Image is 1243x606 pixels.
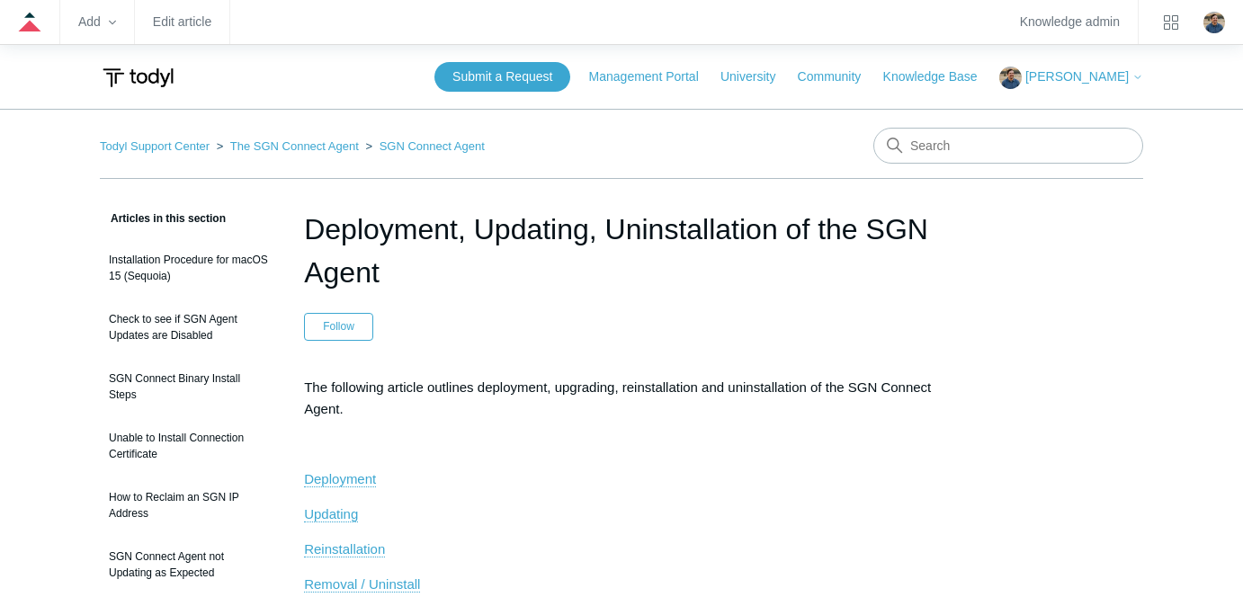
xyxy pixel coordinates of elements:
a: Installation Procedure for macOS 15 (Sequoia) [100,243,277,293]
a: Removal / Uninstall [304,576,420,593]
a: Edit article [153,17,211,27]
button: [PERSON_NAME] [999,67,1143,89]
input: Search [873,128,1143,164]
a: Community [798,67,880,86]
span: Deployment [304,471,376,486]
a: SGN Connect Agent not Updating as Expected [100,539,277,590]
a: Management Portal [589,67,717,86]
button: Follow Article [304,313,373,340]
zd-hc-trigger: Click your profile icon to open the profile menu [1203,12,1225,33]
li: The SGN Connect Agent [213,139,362,153]
a: Knowledge admin [1020,17,1120,27]
li: SGN Connect Agent [362,139,484,153]
zd-hc-trigger: Add [78,17,116,27]
h1: Deployment, Updating, Uninstallation of the SGN Agent [304,208,939,294]
span: Removal / Uninstall [304,576,420,592]
a: SGN Connect Agent [380,139,485,153]
a: Unable to Install Connection Certificate [100,421,277,471]
li: Todyl Support Center [100,139,213,153]
span: [PERSON_NAME] [1025,69,1129,84]
a: SGN Connect Binary Install Steps [100,361,277,412]
span: The following article outlines deployment, upgrading, reinstallation and uninstallation of the SG... [304,379,931,416]
a: Todyl Support Center [100,139,210,153]
a: Check to see if SGN Agent Updates are Disabled [100,302,277,352]
img: user avatar [1203,12,1225,33]
a: Reinstallation [304,541,385,557]
a: Deployment [304,471,376,487]
img: Todyl Support Center Help Center home page [100,61,176,94]
a: Submit a Request [434,62,570,92]
a: Knowledge Base [883,67,996,86]
span: Reinstallation [304,541,385,557]
a: The SGN Connect Agent [230,139,359,153]
span: Articles in this section [100,212,226,225]
a: University [720,67,793,86]
a: How to Reclaim an SGN IP Address [100,480,277,530]
a: Updating [304,506,358,522]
